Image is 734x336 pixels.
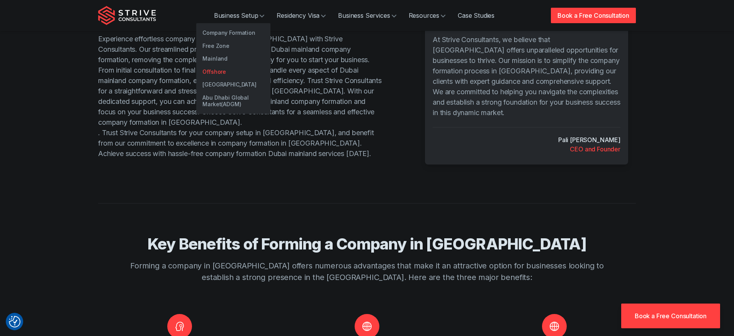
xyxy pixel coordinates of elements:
img: Strive Consultants [98,6,156,25]
a: Business Setup [208,8,271,23]
a: Mainland [196,52,270,65]
p: Forming a company in [GEOGRAPHIC_DATA] offers numerous advantages that make it an attractive opti... [120,260,614,283]
div: CEO and Founder [570,144,620,154]
img: Revisit consent button [9,316,20,328]
a: Resources [403,8,452,23]
a: Company Formation [196,26,270,39]
p: At Strive Consultants, we believe that [GEOGRAPHIC_DATA] offers unparalleled opportunities for bu... [433,34,620,118]
cite: Pali [PERSON_NAME] [558,135,620,144]
button: Consent Preferences [9,316,20,328]
a: Free Zone [196,39,270,53]
a: Abu Dhabi Global Market(ADGM) [196,91,270,111]
h2: Key Benefits of Forming a Company in [GEOGRAPHIC_DATA] [120,234,614,254]
a: [GEOGRAPHIC_DATA] [196,78,270,91]
a: Business Services [332,8,402,23]
a: Book a Free Consultation [621,304,720,328]
a: Book a Free Consultation [551,8,636,23]
a: Residency Visa [270,8,332,23]
a: Case Studies [452,8,501,23]
a: Offshore [196,65,270,78]
p: Experience effortless company formation in [GEOGRAPHIC_DATA] with Strive Consultants. Our streaml... [98,34,383,159]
